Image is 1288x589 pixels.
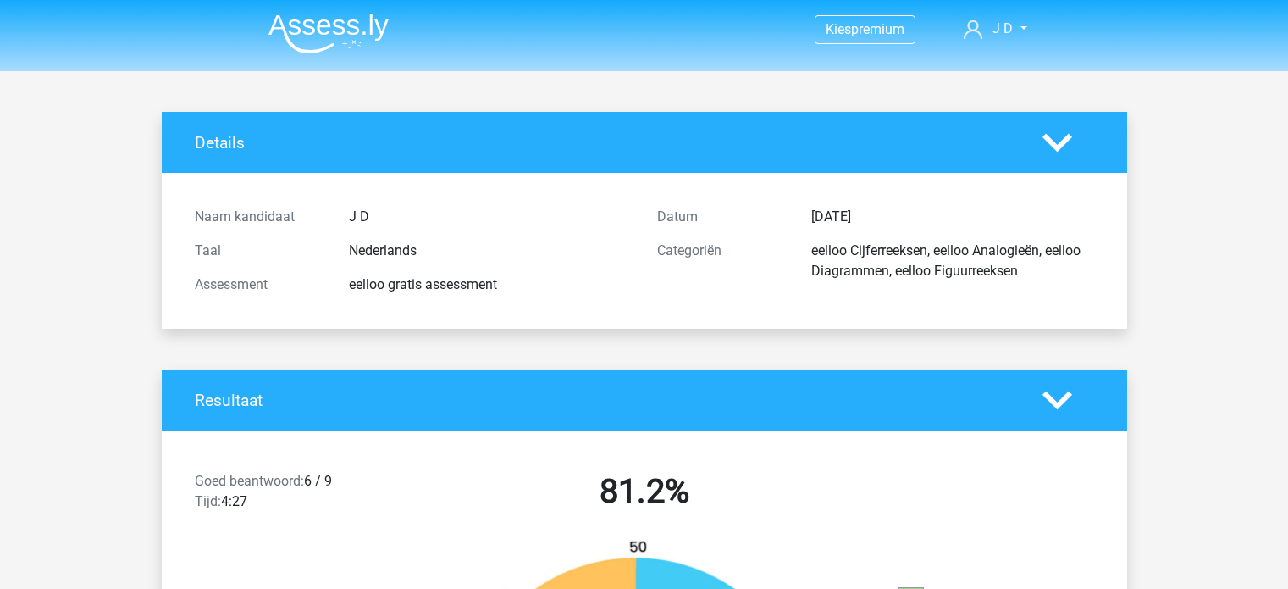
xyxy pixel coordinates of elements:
[268,14,389,53] img: Assessly
[644,207,799,227] div: Datum
[182,471,413,519] div: 6 / 9 4:27
[182,207,336,227] div: Naam kandidaat
[957,19,1033,39] a: J D
[799,241,1107,281] div: eelloo Cijferreeksen, eelloo Analogieën, eelloo Diagrammen, eelloo Figuurreeksen
[336,275,644,295] div: eelloo gratis assessment
[182,275,336,295] div: Assessment
[826,21,851,37] span: Kies
[851,21,904,37] span: premium
[426,471,863,512] h2: 81.2%
[815,18,915,41] a: Kiespremium
[336,241,644,261] div: Nederlands
[195,473,304,489] span: Goed beantwoord:
[195,493,221,509] span: Tijd:
[195,391,1017,410] h4: Resultaat
[992,20,1013,36] span: J D
[195,133,1017,153] h4: Details
[182,241,336,261] div: Taal
[799,207,1107,227] div: [DATE]
[644,241,799,281] div: Categoriën
[336,207,644,227] div: J D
